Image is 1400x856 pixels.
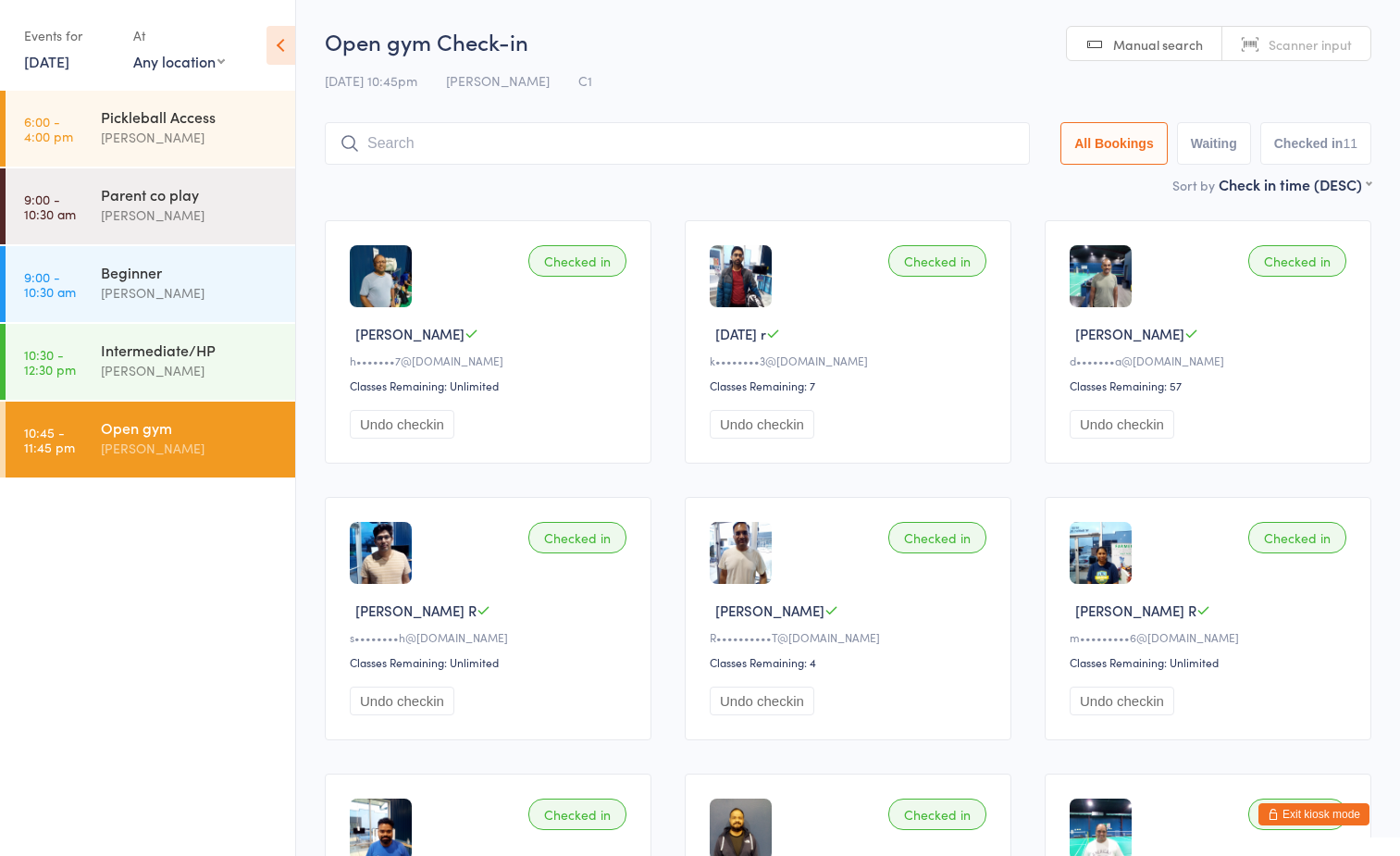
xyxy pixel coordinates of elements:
div: Classes Remaining: 57 [1070,378,1352,393]
div: h•••••••7@[DOMAIN_NAME] [350,353,632,368]
input: Search [325,122,1030,165]
h2: Open gym Check-in [325,26,1371,56]
time: 9:00 - 10:30 am [24,269,76,299]
span: [PERSON_NAME] [715,601,824,620]
button: Undo checkin [350,410,454,439]
div: Classes Remaining: Unlimited [350,654,632,670]
div: Parent co play [101,184,279,205]
div: Checked in [1248,799,1346,830]
div: [PERSON_NAME] [101,282,279,304]
div: Pickleball Access [101,106,279,127]
div: Classes Remaining: Unlimited [1070,654,1352,670]
span: [PERSON_NAME] R [1075,601,1196,620]
a: 10:30 -12:30 pmIntermediate/HP[PERSON_NAME] [6,324,295,400]
div: Checked in [888,245,986,277]
div: d•••••••a@[DOMAIN_NAME] [1070,353,1352,368]
div: Classes Remaining: 4 [710,654,992,670]
div: At [133,20,225,51]
div: Checked in [528,245,626,277]
button: Waiting [1177,122,1251,165]
div: Checked in [888,799,986,830]
div: s••••••••h@[DOMAIN_NAME] [350,629,632,645]
time: 9:00 - 10:30 am [24,192,76,221]
div: [PERSON_NAME] [101,127,279,148]
span: [PERSON_NAME] R [355,601,477,620]
div: Checked in [528,522,626,553]
div: Beginner [101,262,279,282]
span: Manual search [1113,35,1203,54]
a: 6:00 -4:00 pmPickleball Access[PERSON_NAME] [6,91,295,167]
img: image1685236104.png [350,522,412,584]
button: Undo checkin [710,687,814,715]
span: Scanner input [1269,35,1352,54]
div: Classes Remaining: 7 [710,378,992,393]
div: Checked in [888,522,986,553]
div: Classes Remaining: Unlimited [350,378,632,393]
div: 11 [1343,136,1357,151]
a: 9:00 -10:30 amBeginner[PERSON_NAME] [6,246,295,322]
time: 10:30 - 12:30 pm [24,347,76,377]
button: Checked in11 [1260,122,1371,165]
button: All Bookings [1060,122,1168,165]
span: [PERSON_NAME] [446,71,550,90]
div: Open gym [101,417,279,438]
a: [DATE] [24,51,69,71]
div: k••••••••3@[DOMAIN_NAME] [710,353,992,368]
a: 10:45 -11:45 pmOpen gym[PERSON_NAME] [6,402,295,478]
div: Events for [24,20,115,51]
time: 10:45 - 11:45 pm [24,425,75,454]
div: [PERSON_NAME] [101,360,279,381]
span: [DATE] r [715,324,766,343]
div: m•••••••••6@[DOMAIN_NAME] [1070,629,1352,645]
button: Undo checkin [350,687,454,715]
a: 9:00 -10:30 amParent co play[PERSON_NAME] [6,168,295,244]
div: R••••••••••T@[DOMAIN_NAME] [710,629,992,645]
span: C1 [578,71,592,90]
button: Undo checkin [1070,410,1174,439]
div: Checked in [1248,522,1346,553]
button: Undo checkin [1070,687,1174,715]
img: image1751061625.png [710,522,772,584]
span: [DATE] 10:45pm [325,71,417,90]
div: Checked in [1248,245,1346,277]
button: Undo checkin [710,410,814,439]
img: image1675019018.png [1070,245,1132,307]
div: [PERSON_NAME] [101,438,279,459]
button: Exit kiosk mode [1258,803,1369,825]
div: Any location [133,51,225,71]
span: [PERSON_NAME] [355,324,465,343]
div: [PERSON_NAME] [101,205,279,226]
div: Intermediate/HP [101,340,279,360]
label: Sort by [1172,176,1215,194]
img: image1701523241.png [1070,522,1132,584]
div: Checked in [528,799,626,830]
time: 6:00 - 4:00 pm [24,114,73,143]
div: Check in time (DESC) [1219,174,1371,194]
img: image1717801595.png [350,245,412,307]
span: [PERSON_NAME] [1075,324,1184,343]
img: image1676730282.png [710,245,772,307]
